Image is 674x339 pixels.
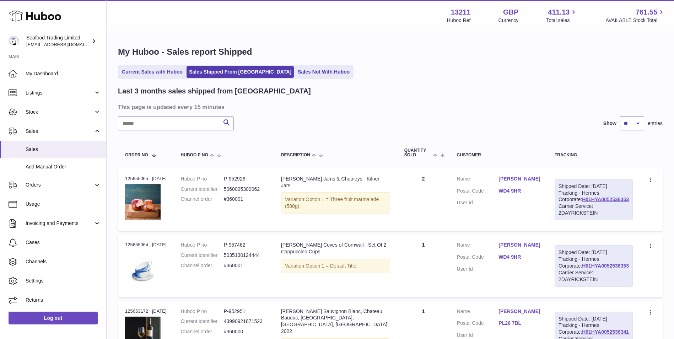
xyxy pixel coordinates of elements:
dt: Postal Code [457,254,499,262]
span: Total sales [546,17,578,24]
div: Tracking [555,153,633,157]
strong: 13211 [451,7,471,17]
span: Invoicing and Payments [26,220,93,227]
div: Customer [457,153,540,157]
span: Stock [26,109,93,115]
a: WD4 9HR [498,188,540,194]
div: Carrier Service: 2DAYRICKSTEIN [559,269,629,283]
a: H01HYA0052536353 [582,263,629,269]
dd: 43990921871523 [224,318,267,325]
div: Variation: [281,259,390,273]
span: Option 1 = Default Title; [306,263,358,269]
a: Current Sales with Huboo [119,66,185,78]
dd: P-957462 [224,242,267,248]
a: PL26 7BL [498,320,540,327]
a: 761.55 AVAILABLE Stock Total [605,7,665,24]
div: [PERSON_NAME] Sauvignon Blanc, Chateau Bauduc, [GEOGRAPHIC_DATA], [GEOGRAPHIC_DATA], [GEOGRAPHIC_... [281,308,390,335]
dt: Current identifier [181,252,224,259]
img: RSLCS2-2.jpg [125,251,161,286]
a: Log out [9,312,98,324]
div: Variation: [281,192,390,214]
span: Sales [26,146,101,153]
span: Description [281,153,310,157]
a: H01HYA0052536341 [582,329,629,335]
dt: Huboo P no [181,242,224,248]
span: Add Manual Order [26,163,101,170]
dt: User Id [457,199,499,206]
dt: Channel order [181,196,224,203]
dt: Channel order [181,262,224,269]
span: Cases [26,239,101,246]
span: [EMAIL_ADDRESS][DOMAIN_NAME] [26,42,104,47]
span: entries [648,120,663,127]
dt: Current identifier [181,186,224,193]
div: Tracking - Hermes Corporate: [555,179,633,220]
dt: Current identifier [181,318,224,325]
span: My Dashboard [26,70,101,77]
a: H01HYA0052536353 [582,197,629,202]
div: Carrier Service: 2DAYRICKSTEIN [559,203,629,216]
h2: Last 3 months sales shipped from [GEOGRAPHIC_DATA] [118,86,311,96]
div: 125655065 | [DATE] [125,176,167,182]
span: Sales [26,128,93,135]
dt: Postal Code [457,188,499,196]
td: 1 [397,235,450,297]
span: Settings [26,278,101,284]
dt: Channel order [181,328,224,335]
dd: P-952926 [224,176,267,182]
div: 125653172 | [DATE] [125,308,167,314]
a: [PERSON_NAME] [498,242,540,248]
dt: Name [457,176,499,184]
strong: GBP [503,7,518,17]
h3: This page is updated every 15 minutes [118,103,661,111]
span: Orders [26,182,93,188]
span: Option 1 = Three fruit marmalade (580g); [285,197,379,209]
a: Sales Shipped From [GEOGRAPHIC_DATA] [187,66,294,78]
a: [PERSON_NAME] [498,308,540,315]
dd: #360001 [224,262,267,269]
div: Shipped Date: [DATE] [559,316,629,322]
div: [PERSON_NAME] Jams & Chutneys - Kilner Jars [281,176,390,189]
span: Channels [26,258,101,265]
span: Order No [125,153,148,157]
div: Currency [498,17,519,24]
div: [PERSON_NAME] Coves of Cornwall - Set Of 2 Cappuccino Cups [281,242,390,255]
dt: Name [457,242,499,250]
span: Huboo P no [181,153,208,157]
dt: Huboo P no [181,308,224,315]
a: WD4 9HR [498,254,540,260]
dd: P-952951 [224,308,267,315]
img: internalAdmin-13211@internal.huboo.com [9,36,19,47]
dt: User Id [457,332,499,339]
div: Tracking - Hermes Corporate: [555,245,633,286]
td: 2 [397,168,450,231]
dd: #360001 [224,196,267,203]
div: 125655064 | [DATE] [125,242,167,248]
dd: 5060095300062 [224,186,267,193]
dd: 5035130124444 [224,252,267,259]
span: AVAILABLE Stock Total [605,17,665,24]
div: Shipped Date: [DATE] [559,249,629,256]
dt: Huboo P no [181,176,224,182]
img: Rick-Stein-kilner.jpg [125,184,161,220]
span: Returns [26,297,101,303]
span: Listings [26,90,93,96]
a: Sales Not With Huboo [295,66,352,78]
a: [PERSON_NAME] [498,176,540,182]
div: Huboo Ref [447,17,471,24]
dt: Postal Code [457,320,499,328]
span: 761.55 [636,7,657,17]
span: Quantity Sold [404,148,431,157]
label: Show [603,120,616,127]
div: Shipped Date: [DATE] [559,183,629,190]
dt: User Id [457,266,499,273]
div: Seafood Trading Limited [26,34,90,48]
span: Usage [26,201,101,208]
dt: Name [457,308,499,317]
dd: #360000 [224,328,267,335]
span: 411.13 [548,7,570,17]
h1: My Huboo - Sales report Shipped [118,46,663,58]
a: 411.13 Total sales [546,7,578,24]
